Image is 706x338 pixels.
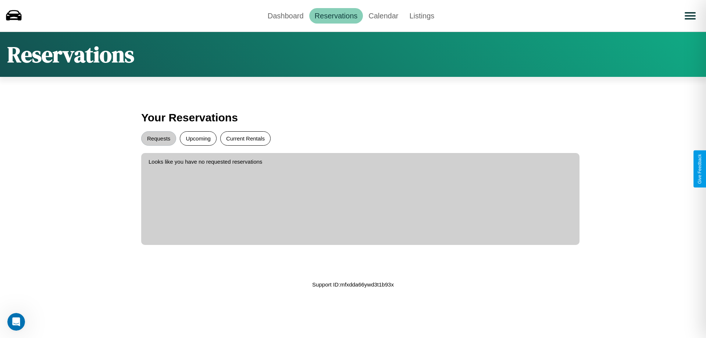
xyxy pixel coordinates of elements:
[180,131,217,146] button: Upcoming
[7,313,25,331] iframe: Intercom live chat
[141,108,565,128] h3: Your Reservations
[697,154,702,184] div: Give Feedback
[7,39,134,70] h1: Reservations
[680,6,700,26] button: Open menu
[404,8,440,24] a: Listings
[262,8,309,24] a: Dashboard
[363,8,404,24] a: Calendar
[149,157,572,167] p: Looks like you have no requested reservations
[309,8,363,24] a: Reservations
[141,131,176,146] button: Requests
[312,280,394,289] p: Support ID: mfxdda66ywd3t1b93x
[220,131,271,146] button: Current Rentals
